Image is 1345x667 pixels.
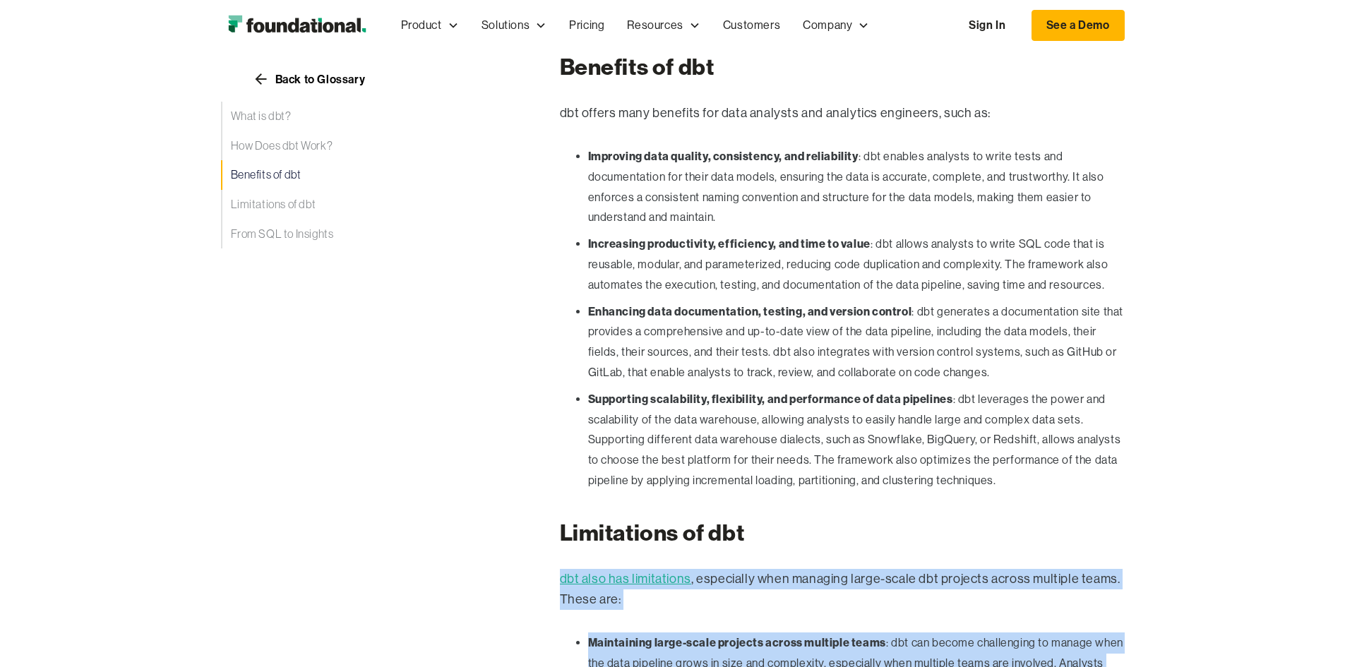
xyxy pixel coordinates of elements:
[616,2,711,49] div: Resources
[955,11,1020,40] a: Sign In
[221,160,503,190] a: Benefits of dbt
[588,236,871,251] strong: Increasing productivity, efficiency, and time to value
[627,16,683,35] div: Resources
[221,68,397,90] a: Back to Glossary
[560,519,1125,546] h2: Limitations of dbt
[221,11,373,40] a: home
[588,146,1125,228] li: : dbt enables analysts to write tests and documentation for their data models, ensuring the data ...
[558,2,616,49] a: Pricing
[588,304,912,318] strong: Enhancing data documentation, testing, and version control
[588,149,859,163] strong: Improving data quality, consistency, and reliability
[221,131,503,161] a: How Does dbt Work?
[470,2,558,49] div: Solutions
[791,2,880,49] div: Company
[275,73,366,85] div: Back to Glossary
[221,190,503,220] a: Limitations of dbt
[560,54,1125,80] h2: Benefits of dbt
[712,2,791,49] a: Customers
[221,219,503,248] a: From SQL to Insights
[1091,503,1345,667] iframe: Chat Widget
[221,102,503,131] a: What is dbt?
[390,2,470,49] div: Product
[560,572,691,586] a: dbt also has limitations
[401,16,442,35] div: Product
[588,301,1125,383] li: : dbt generates a documentation site that provides a comprehensive and up-to-date view of the dat...
[588,389,1125,491] li: : dbt leverages the power and scalability of the data warehouse, allowing analysts to easily hand...
[482,16,530,35] div: Solutions
[588,234,1125,295] li: : dbt allows analysts to write SQL code that is reusable, modular, and parameterized, reducing co...
[560,569,1125,610] p: , especially when managing large-scale dbt projects across multiple teams. These are:
[221,11,373,40] img: Foundational Logo
[1032,10,1125,41] a: See a Demo
[588,392,953,406] strong: Supporting scalability, flexibility, and performance of data pipelines
[560,103,1125,124] p: dbt offers many benefits for data analysts and analytics engineers, such as:
[803,16,852,35] div: Company
[588,635,886,649] strong: Maintaining large-scale projects across multiple teams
